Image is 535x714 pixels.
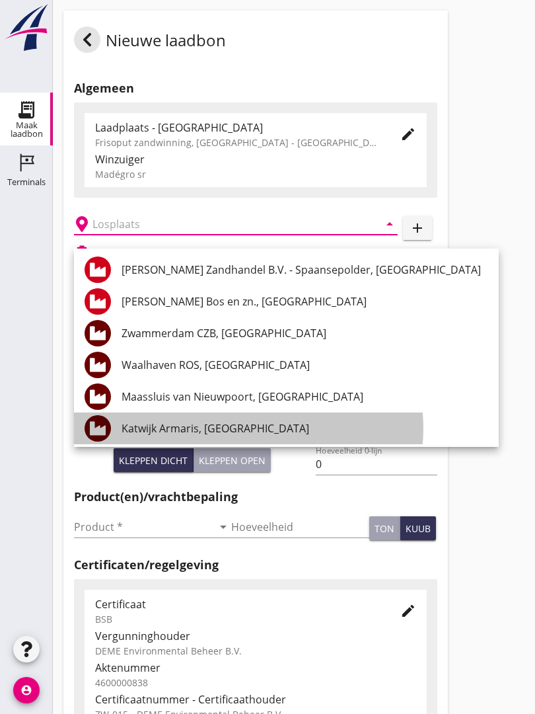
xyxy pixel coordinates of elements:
[74,516,213,537] input: Product *
[382,216,398,232] i: arrow_drop_down
[374,522,394,535] div: ton
[369,516,400,540] button: ton
[400,516,436,540] button: kuub
[231,516,370,537] input: Hoeveelheid
[122,420,488,436] div: Katwijk Armaris, [GEOGRAPHIC_DATA]
[122,389,488,405] div: Maassluis van Nieuwpoort, [GEOGRAPHIC_DATA]
[95,151,416,167] div: Winzuiger
[194,448,271,472] button: Kleppen open
[74,556,437,574] h2: Certificaten/regelgeving
[114,448,194,472] button: Kleppen dicht
[122,357,488,373] div: Waalhaven ROS, [GEOGRAPHIC_DATA]
[7,178,46,186] div: Terminals
[95,660,416,676] div: Aktenummer
[122,294,488,309] div: [PERSON_NAME] Bos en zn., [GEOGRAPHIC_DATA]
[95,628,416,644] div: Vergunninghouder
[95,136,379,149] div: Frisoput zandwinning, [GEOGRAPHIC_DATA] - [GEOGRAPHIC_DATA].
[3,3,50,52] img: logo-small.a267ee39.svg
[95,644,416,658] div: DEME Environmental Beheer B.V.
[199,454,266,467] div: Kleppen open
[74,488,437,506] h2: Product(en)/vrachtbepaling
[316,454,437,475] input: Hoeveelheid 0-lijn
[95,246,162,258] h2: Beladen vaartuig
[215,519,231,535] i: arrow_drop_down
[13,677,40,703] i: account_circle
[74,79,437,97] h2: Algemeen
[74,26,226,58] div: Nieuwe laadbon
[400,126,416,142] i: edit
[410,220,425,236] i: add
[122,325,488,341] div: Zwammerdam CZB, [GEOGRAPHIC_DATA]
[95,120,379,136] div: Laadplaats - [GEOGRAPHIC_DATA]
[95,596,379,612] div: Certificaat
[92,214,361,235] input: Losplaats
[95,167,416,181] div: Madégro sr
[119,454,188,467] div: Kleppen dicht
[122,262,488,278] div: [PERSON_NAME] Zandhandel B.V. - Spaansepolder, [GEOGRAPHIC_DATA]
[95,612,379,626] div: BSB
[406,522,431,535] div: kuub
[95,676,416,690] div: 4600000838
[95,692,416,707] div: Certificaatnummer - Certificaathouder
[400,603,416,619] i: edit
